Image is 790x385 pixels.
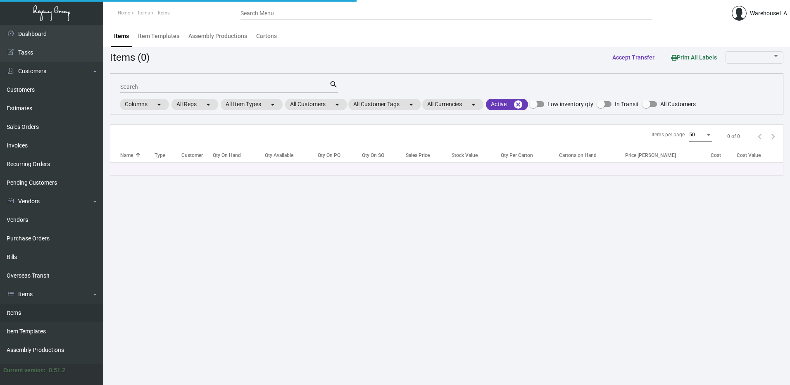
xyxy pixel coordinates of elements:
div: Item Templates [138,32,179,40]
mat-icon: arrow_drop_down [154,100,164,109]
span: Print All Labels [671,54,717,61]
mat-chip: All Item Types [221,99,283,110]
div: Current version: [3,366,45,375]
button: Print All Labels [664,50,723,65]
div: Type [155,152,165,159]
mat-icon: arrow_drop_down [268,100,278,109]
div: Price [PERSON_NAME] [625,152,676,159]
img: admin@bootstrapmaster.com [732,6,747,21]
div: Sales Price [406,152,430,159]
div: Qty On Hand [213,152,265,159]
mat-chip: Columns [120,99,169,110]
div: Qty On SO [362,152,384,159]
button: Accept Transfer [606,50,661,65]
div: Type [155,152,181,159]
div: Sales Price [406,152,452,159]
div: Cartons [256,32,277,40]
div: Qty Per Carton [501,152,533,159]
div: Cost [711,152,737,159]
span: Home [118,10,130,16]
div: Cost [711,152,721,159]
span: Items [158,10,170,16]
mat-icon: arrow_drop_down [203,100,213,109]
div: Qty Per Carton [501,152,559,159]
div: Items (0) [110,50,150,65]
mat-icon: search [329,80,338,90]
div: Stock Value [452,152,501,159]
div: Cost Value [737,152,783,159]
div: Qty On Hand [213,152,241,159]
div: Name [120,152,155,159]
div: Price [PERSON_NAME] [625,152,711,159]
div: Qty On PO [318,152,362,159]
mat-chip: Active [486,99,528,110]
div: Cost Value [737,152,761,159]
div: Warehouse LA [750,9,787,18]
span: 50 [689,132,695,138]
span: Items [138,10,150,16]
span: Accept Transfer [612,54,654,61]
div: Stock Value [452,152,478,159]
mat-chip: All Customers [285,99,347,110]
div: 0 of 0 [727,133,740,140]
span: All Customers [660,99,696,109]
div: Items [114,32,129,40]
span: In Transit [615,99,639,109]
div: Cartons on Hand [559,152,625,159]
mat-icon: cancel [513,100,523,109]
div: Qty Available [265,152,318,159]
div: 0.51.2 [49,366,65,375]
div: Assembly Productions [188,32,247,40]
div: Name [120,152,133,159]
button: Next page [766,130,780,143]
mat-chip: All Currencies [422,99,483,110]
mat-icon: arrow_drop_down [332,100,342,109]
mat-select: Items per page: [689,132,712,138]
mat-icon: arrow_drop_down [469,100,478,109]
mat-chip: All Customer Tags [348,99,421,110]
mat-chip: All Reps [171,99,218,110]
div: Cartons on Hand [559,152,597,159]
div: Qty On PO [318,152,340,159]
div: Qty On SO [362,152,406,159]
div: Items per page: [652,131,686,138]
th: Customer [181,148,213,162]
span: Low inventory qty [547,99,593,109]
div: Qty Available [265,152,293,159]
button: Previous page [753,130,766,143]
mat-icon: arrow_drop_down [406,100,416,109]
